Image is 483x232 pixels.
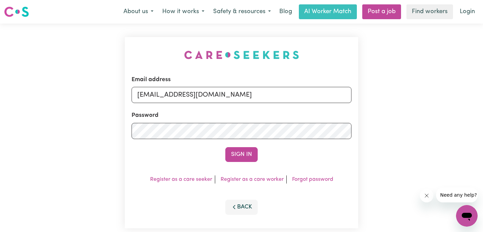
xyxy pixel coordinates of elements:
a: Careseekers logo [4,4,29,20]
a: Register as a care worker [221,177,284,182]
button: Back [225,200,258,214]
a: Login [456,4,479,19]
a: Register as a care seeker [150,177,212,182]
button: Safety & resources [209,5,275,19]
img: Careseekers logo [4,6,29,18]
iframe: Close message [420,189,433,202]
a: Blog [275,4,296,19]
button: About us [119,5,158,19]
a: Forgot password [292,177,333,182]
button: How it works [158,5,209,19]
iframe: Message from company [436,188,478,202]
a: AI Worker Match [299,4,357,19]
iframe: Button to launch messaging window [456,205,478,227]
input: Email address [132,87,351,103]
a: Post a job [362,4,401,19]
a: Find workers [406,4,453,19]
label: Email address [132,75,171,84]
button: Sign In [225,147,258,162]
label: Password [132,111,159,120]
